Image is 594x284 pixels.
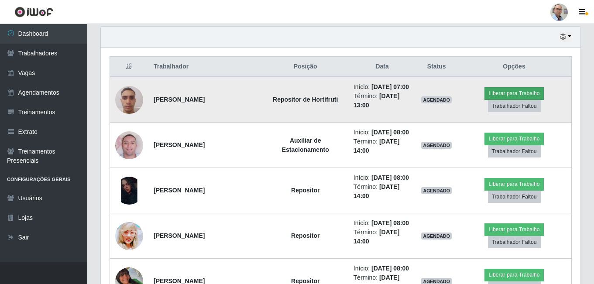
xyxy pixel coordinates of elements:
[484,178,543,190] button: Liberar para Trabalho
[421,96,452,103] span: AGENDADO
[154,141,205,148] strong: [PERSON_NAME]
[291,187,319,194] strong: Repositor
[371,83,409,90] time: [DATE] 07:00
[421,142,452,149] span: AGENDADO
[371,129,409,136] time: [DATE] 08:00
[488,145,541,157] button: Trabalhador Faltou
[115,177,143,205] img: 1704829522631.jpeg
[488,236,541,248] button: Trabalhador Faltou
[148,57,263,77] th: Trabalhador
[421,187,452,194] span: AGENDADO
[273,96,338,103] strong: Repositor de Hortifruti
[154,96,205,103] strong: [PERSON_NAME]
[14,7,53,17] img: CoreUI Logo
[484,269,543,281] button: Liberar para Trabalho
[484,223,543,236] button: Liberar para Trabalho
[348,57,416,77] th: Data
[354,92,411,110] li: Término:
[354,137,411,155] li: Término:
[354,219,411,228] li: Início:
[484,133,543,145] button: Liberar para Trabalho
[488,100,541,112] button: Trabalhador Faltou
[115,216,143,255] img: 1755098578840.jpeg
[354,182,411,201] li: Término:
[421,233,452,240] span: AGENDADO
[484,87,543,99] button: Liberar para Trabalho
[371,174,409,181] time: [DATE] 08:00
[416,57,457,77] th: Status
[154,187,205,194] strong: [PERSON_NAME]
[115,120,143,170] img: 1738470889443.jpeg
[354,228,411,246] li: Término:
[291,232,319,239] strong: Repositor
[354,173,411,182] li: Início:
[457,57,571,77] th: Opções
[354,264,411,273] li: Início:
[354,128,411,137] li: Início:
[263,57,348,77] th: Posição
[154,232,205,239] strong: [PERSON_NAME]
[371,219,409,226] time: [DATE] 08:00
[282,137,329,153] strong: Auxiliar de Estacionamento
[488,191,541,203] button: Trabalhador Faltou
[354,82,411,92] li: Início:
[371,265,409,272] time: [DATE] 08:00
[115,81,143,118] img: 1751476374327.jpeg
